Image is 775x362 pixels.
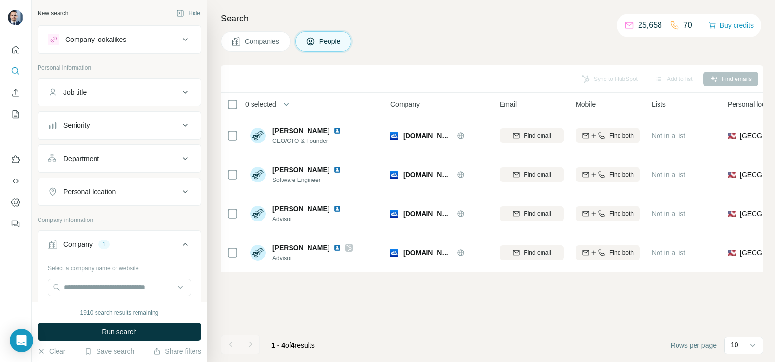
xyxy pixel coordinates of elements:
span: Mobile [576,100,596,109]
span: Not in a list [652,249,685,257]
div: Select a company name or website [48,260,191,273]
button: Find both [576,167,640,182]
span: 🇺🇸 [728,209,736,219]
span: [DOMAIN_NAME] [403,131,452,141]
span: Not in a list [652,210,685,218]
button: Save search [84,346,134,356]
img: LinkedIn logo [333,166,341,174]
span: Lists [652,100,666,109]
span: 0 selected [245,100,276,109]
div: New search [38,9,68,18]
div: Seniority [63,121,90,130]
span: results [271,342,315,349]
span: People [319,37,342,46]
span: of [285,342,291,349]
button: Seniority [38,114,201,137]
button: Job title [38,80,201,104]
span: Find email [524,248,551,257]
span: Advisor [272,215,353,223]
span: 1 - 4 [271,342,285,349]
img: Avatar [8,10,23,25]
span: 🇺🇸 [728,170,736,180]
span: Find both [609,170,634,179]
span: Find both [609,131,634,140]
span: Not in a list [652,132,685,140]
span: Software Engineer [272,176,353,184]
button: Department [38,147,201,170]
img: Logo of cloudadmin.io [390,210,398,218]
img: LinkedIn logo [333,244,341,252]
span: Find both [609,248,634,257]
button: Feedback [8,215,23,233]
p: Personal information [38,63,201,72]
button: Personal location [38,180,201,203]
img: Logo of cloudadmin.io [390,171,398,179]
div: Personal location [63,187,116,197]
span: Not in a list [652,171,685,179]
div: Open Intercom Messenger [10,329,33,352]
img: Avatar [250,245,266,261]
button: Find email [500,128,564,143]
button: Find email [500,167,564,182]
span: Find email [524,209,551,218]
div: Company lookalikes [65,35,126,44]
button: Quick start [8,41,23,59]
div: 1 [98,240,110,249]
button: Enrich CSV [8,84,23,101]
span: [PERSON_NAME] [272,126,329,136]
button: Find email [500,245,564,260]
div: Department [63,154,99,163]
img: Avatar [250,128,266,143]
span: [PERSON_NAME] [272,204,329,214]
button: Find both [576,245,640,260]
button: Company1 [38,233,201,260]
img: Logo of cloudadmin.io [390,132,398,140]
span: Rows per page [671,341,717,350]
span: Find email [524,170,551,179]
p: 70 [683,20,692,31]
span: 🇺🇸 [728,248,736,258]
button: Find both [576,128,640,143]
button: Find email [500,206,564,221]
p: 25,658 [638,20,662,31]
button: Company lookalikes [38,28,201,51]
button: Run search [38,323,201,341]
span: Find both [609,209,634,218]
span: [DOMAIN_NAME] [403,248,452,258]
button: Use Surfe on LinkedIn [8,151,23,168]
img: LinkedIn logo [333,205,341,213]
img: LinkedIn logo [333,127,341,135]
div: 1910 search results remaining [80,308,159,317]
button: Hide [170,6,207,20]
span: 4 [291,342,295,349]
button: Use Surfe API [8,172,23,190]
span: Run search [102,327,137,337]
button: My lists [8,105,23,123]
span: [PERSON_NAME] [272,165,329,175]
img: Avatar [250,206,266,221]
button: Find both [576,206,640,221]
button: Clear [38,346,65,356]
span: Companies [245,37,280,46]
span: [DOMAIN_NAME] [403,170,452,180]
span: [PERSON_NAME] [272,243,329,253]
button: Search [8,62,23,80]
p: 10 [731,340,738,350]
div: Company [63,240,93,249]
button: Share filters [153,346,201,356]
span: [DOMAIN_NAME] [403,209,452,219]
img: Logo of cloudadmin.io [390,249,398,257]
span: Find email [524,131,551,140]
span: Advisor [272,254,353,262]
h4: Search [221,12,763,25]
span: Email [500,100,517,109]
div: Job title [63,87,87,97]
p: Company information [38,216,201,224]
img: Avatar [250,167,266,182]
button: Dashboard [8,194,23,211]
button: Buy credits [708,19,754,32]
span: Company [390,100,420,109]
span: CEO/CTO & Founder [272,137,353,145]
span: 🇺🇸 [728,131,736,141]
